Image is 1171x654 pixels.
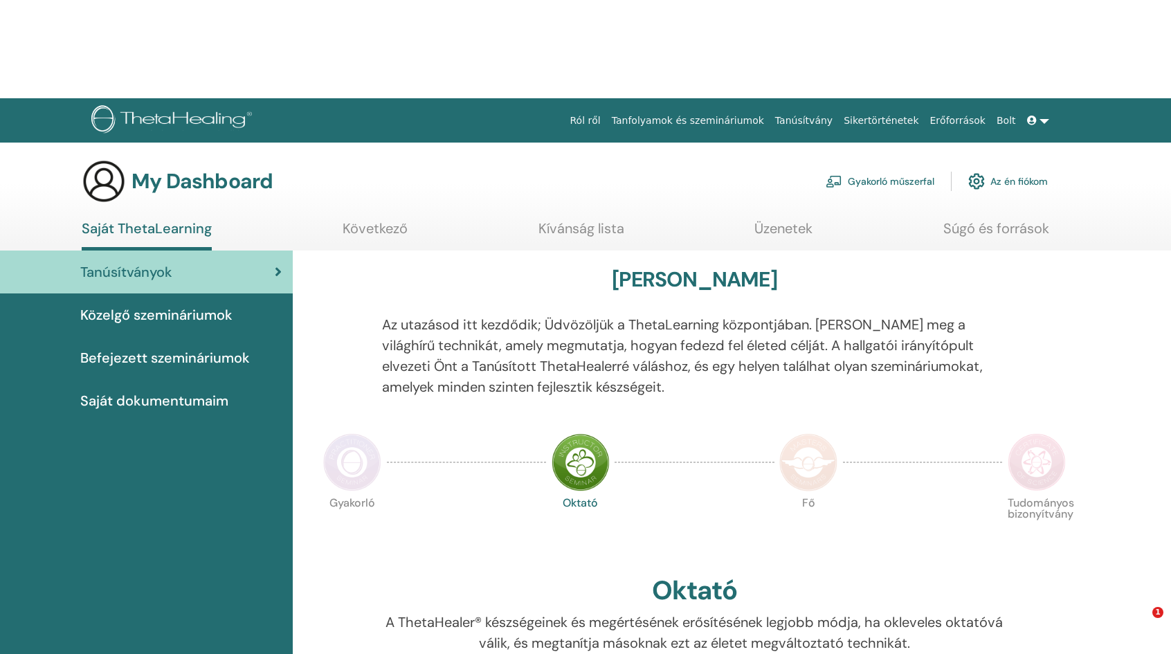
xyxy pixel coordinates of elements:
[538,220,624,247] a: Kívánság lista
[968,166,1048,197] a: Az én fiókom
[91,105,257,136] img: logo.png
[991,108,1022,134] a: Bolt
[606,108,770,134] a: Tanfolyamok és szemináriumok
[779,433,837,491] img: Master
[1008,498,1066,556] p: Tudományos bizonyítvány
[968,170,985,193] img: cog.svg
[826,166,934,197] a: Gyakorló műszerfal
[652,575,737,607] h2: Oktató
[323,498,381,556] p: Gyakorló
[80,390,228,411] span: Saját dokumentumaim
[612,267,777,292] h3: [PERSON_NAME]
[565,108,606,134] a: Ról ről
[552,498,610,556] p: Oktató
[1124,607,1157,640] iframe: Intercom live chat
[80,347,250,368] span: Befejezett szemináriumok
[343,220,408,247] a: Következő
[80,262,172,282] span: Tanúsítványok
[131,169,273,194] h3: My Dashboard
[323,433,381,491] img: Practitioner
[1008,433,1066,491] img: Certificate of Science
[552,433,610,491] img: Instructor
[925,108,991,134] a: Erőforrások
[82,220,212,251] a: Saját ThetaLearning
[1152,607,1163,618] span: 1
[80,305,233,325] span: Közelgő szemináriumok
[82,159,126,203] img: generic-user-icon.jpg
[838,108,924,134] a: Sikertörténetek
[779,498,837,556] p: Fő
[382,612,1006,653] p: A ThetaHealer® készségeinek és megértésének erősítésének legjobb módja, ha okleveles oktatóvá vál...
[754,220,813,247] a: Üzenetek
[382,314,1006,397] p: Az utazásod itt kezdődik; Üdvözöljük a ThetaLearning központjában. [PERSON_NAME] meg a világhírű ...
[770,108,838,134] a: Tanúsítvány
[826,175,842,188] img: chalkboard-teacher.svg
[943,220,1049,247] a: Súgó és források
